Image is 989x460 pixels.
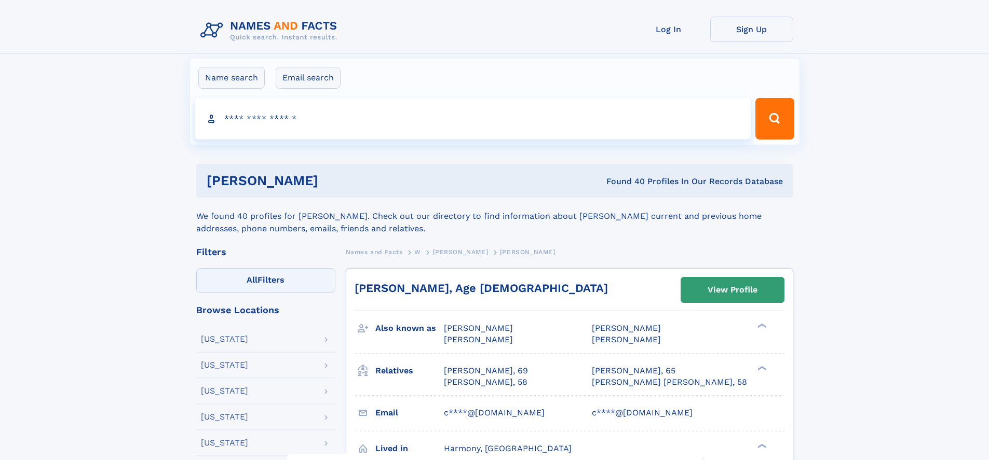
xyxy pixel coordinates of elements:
[414,248,421,256] span: W
[196,268,335,293] label: Filters
[444,323,513,333] span: [PERSON_NAME]
[198,67,265,89] label: Name search
[755,365,767,371] div: ❯
[444,443,572,453] span: Harmony, [GEOGRAPHIC_DATA]
[444,365,528,377] a: [PERSON_NAME], 69
[201,413,248,421] div: [US_STATE]
[196,17,346,45] img: Logo Names and Facts
[708,278,757,302] div: View Profile
[432,245,488,258] a: [PERSON_NAME]
[276,67,341,89] label: Email search
[196,198,793,235] div: We found 40 profiles for [PERSON_NAME]. Check out our directory to find information about [PERSON...
[462,176,783,187] div: Found 40 Profiles In Our Records Database
[355,282,608,295] a: [PERSON_NAME], Age [DEMOGRAPHIC_DATA]
[592,323,661,333] span: [PERSON_NAME]
[755,323,767,329] div: ❯
[201,387,248,395] div: [US_STATE]
[444,377,527,388] a: [PERSON_NAME], 58
[414,245,421,258] a: W
[592,377,747,388] a: [PERSON_NAME] [PERSON_NAME], 58
[755,442,767,449] div: ❯
[196,247,335,257] div: Filters
[207,174,463,187] h1: [PERSON_NAME]
[755,98,794,140] button: Search Button
[592,334,661,344] span: [PERSON_NAME]
[201,439,248,447] div: [US_STATE]
[201,361,248,369] div: [US_STATE]
[681,277,784,302] a: View Profile
[710,17,793,42] a: Sign Up
[500,248,556,256] span: [PERSON_NAME]
[346,245,403,258] a: Names and Facts
[247,275,258,285] span: All
[195,98,751,140] input: search input
[627,17,710,42] a: Log In
[201,335,248,343] div: [US_STATE]
[375,404,444,422] h3: Email
[444,334,513,344] span: [PERSON_NAME]
[375,319,444,337] h3: Also known as
[592,365,675,377] a: [PERSON_NAME], 65
[375,362,444,380] h3: Relatives
[432,248,488,256] span: [PERSON_NAME]
[196,305,335,315] div: Browse Locations
[375,440,444,457] h3: Lived in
